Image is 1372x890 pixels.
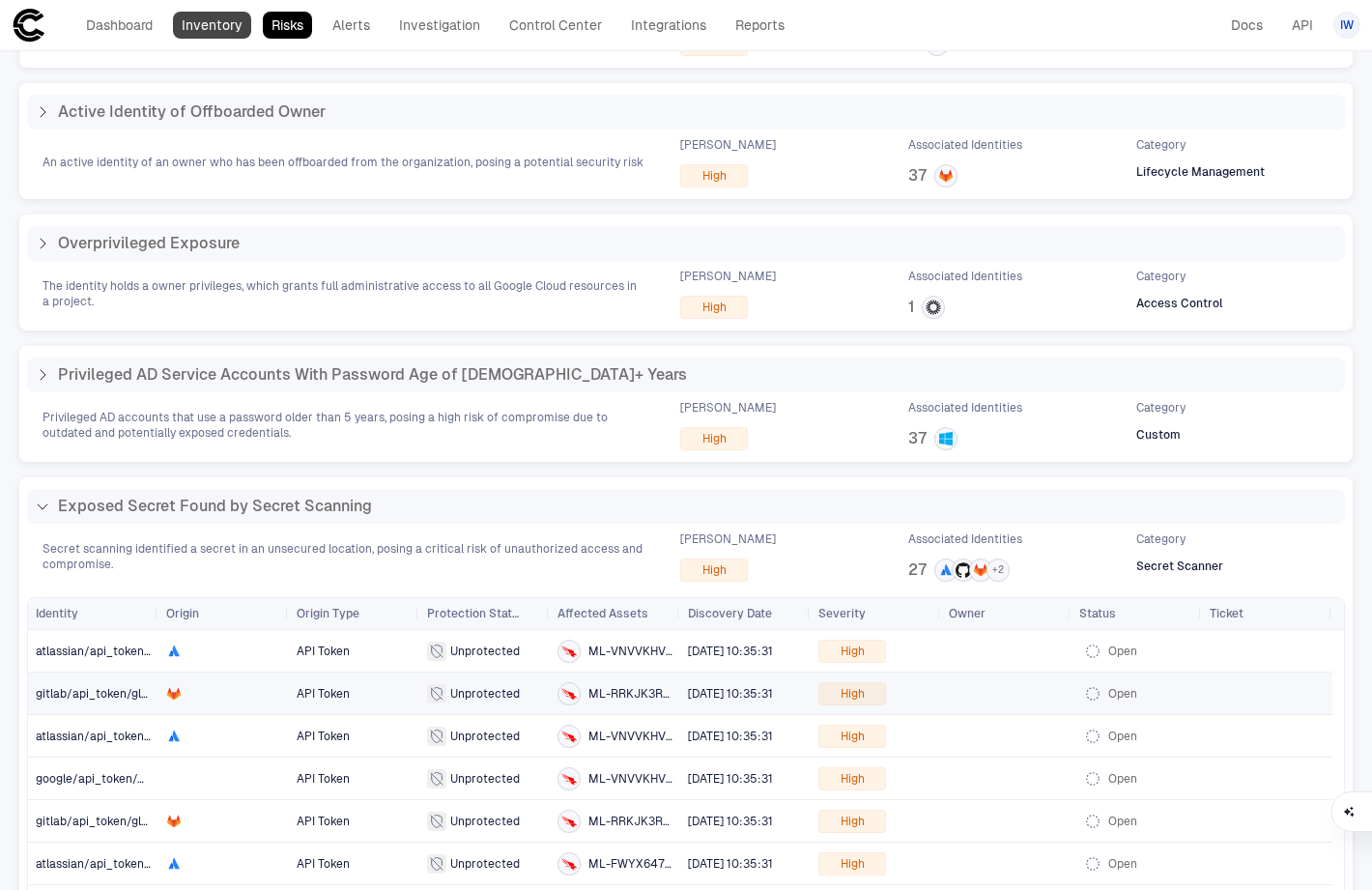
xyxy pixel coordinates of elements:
[588,814,672,829] span: ML-RRKJK3R4G3/mcp_environment_variables
[908,400,1022,416] span: Associated Identities
[297,857,350,871] span: API Token
[1136,559,1223,574] span: Secret Scanner
[77,12,161,39] a: Dashboard
[166,644,182,659] div: Atlassian
[908,531,1022,547] span: Associated Identities
[1079,852,1168,876] button: Open
[588,644,672,659] span: ML-VNVVKHVK3R/mcp_environment_variables
[992,563,1004,577] span: + 2
[450,686,520,702] span: Unprotected
[297,815,350,828] span: API Token
[390,12,489,39] a: Investigation
[43,278,645,309] span: The identity holds a owner privileges, which grants full administrative access to all Google Clou...
[680,400,776,416] span: [PERSON_NAME]
[297,772,350,786] span: API Token
[166,814,182,829] div: Gitlab
[680,137,776,153] span: [PERSON_NAME]
[166,606,199,621] span: Origin
[908,298,914,317] span: 1
[1108,771,1137,787] span: Open
[427,606,523,621] span: Protection Status
[908,269,1022,284] span: Associated Identities
[1340,17,1354,33] span: IW
[908,429,927,448] span: 37
[1136,531,1186,547] span: Category
[43,410,645,441] span: Privileged AD accounts that use a password older than 5 years, posing a high risk of compromise d...
[680,269,776,284] span: [PERSON_NAME]
[166,856,182,872] div: Atlassian
[841,729,865,744] span: High
[1210,606,1243,621] span: Ticket
[36,815,185,828] span: gitlab/api_token/glpat-i1gT
[36,857,188,871] span: atlassian/api_token/ATUIN_
[450,814,520,829] span: Unprotected
[908,560,927,580] span: 27
[702,431,727,446] span: High
[297,730,350,743] span: API Token
[58,102,326,122] span: Active Identity of Offboarded Owner
[841,856,865,872] span: High
[841,644,865,659] span: High
[297,645,350,658] span: API Token
[557,606,648,621] span: Affected Assets
[500,12,611,39] a: Control Center
[1283,12,1322,39] a: API
[36,687,163,701] span: gitlab/api_token/glpat-
[688,645,773,658] span: [DATE] 10:35:31
[166,686,182,702] div: Gitlab
[263,12,312,39] a: Risks
[166,729,182,744] div: Atlassian
[450,729,520,744] span: Unprotected
[702,168,727,184] span: High
[36,772,175,786] span: google/api_token/AIzaSy
[588,856,672,872] span: ML-FWYX647NK4/mcp_environment_variables
[688,687,773,701] span: [DATE] 10:35:31
[43,541,645,572] span: Secret scanning identified a secret in an unsecured location, posing a critical risk of unauthori...
[561,771,577,787] div: Crowdstrike
[450,771,520,787] span: Unprotected
[841,814,865,829] span: High
[43,155,643,170] span: An active identity of an owner who has been offboarded from the organization, posing a potential ...
[702,562,727,578] span: High
[949,606,986,621] span: Owner
[36,606,78,621] span: Identity
[561,814,577,829] div: Crowdstrike
[1136,137,1186,153] span: Category
[1108,686,1137,702] span: Open
[1079,682,1168,705] button: Open
[19,346,1353,462] div: Privileged AD Service Accounts With Password Age of [DEMOGRAPHIC_DATA]+ YearsPrivileged AD accoun...
[1136,427,1181,443] span: Custom
[1108,729,1137,744] span: Open
[1108,814,1137,829] span: Open
[58,234,240,253] span: Overprivileged Exposure
[1108,856,1137,872] span: Open
[450,856,520,872] span: Unprotected
[1108,644,1137,659] span: Open
[688,815,773,828] span: [DATE] 10:35:31
[36,730,188,743] span: atlassian/api_token/ATATT3
[688,606,772,621] span: Discovery Date
[688,772,773,786] span: [DATE] 10:35:31
[561,686,577,702] div: Crowdstrike
[908,137,1022,153] span: Associated Identities
[841,771,865,787] span: High
[588,771,672,787] span: ML-VNVVKHVK3R/mcp_environment_variables
[1136,400,1186,416] span: Category
[1136,269,1186,284] span: Category
[19,83,1353,199] div: Active Identity of Offboarded OwnerAn active identity of an owner who has been offboarded from th...
[908,166,927,186] span: 37
[1136,164,1265,180] span: Lifecycle Management
[1333,12,1360,39] button: IW
[1222,12,1272,39] a: Docs
[297,687,350,701] span: API Token
[588,686,672,702] span: ML-RRKJK3R4G3/mcp_environment_variables
[688,730,773,743] span: [DATE] 10:35:31
[561,729,577,744] div: Crowdstrike
[19,477,1353,593] div: Exposed Secret Found by Secret ScanningSecret scanning identified a secret in an unsecured locati...
[58,365,687,385] span: Privileged AD Service Accounts With Password Age of [DEMOGRAPHIC_DATA]+ Years
[297,606,359,621] span: Origin Type
[324,12,379,39] a: Alerts
[727,12,793,39] a: Reports
[450,644,520,659] span: Unprotected
[173,12,251,39] a: Inventory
